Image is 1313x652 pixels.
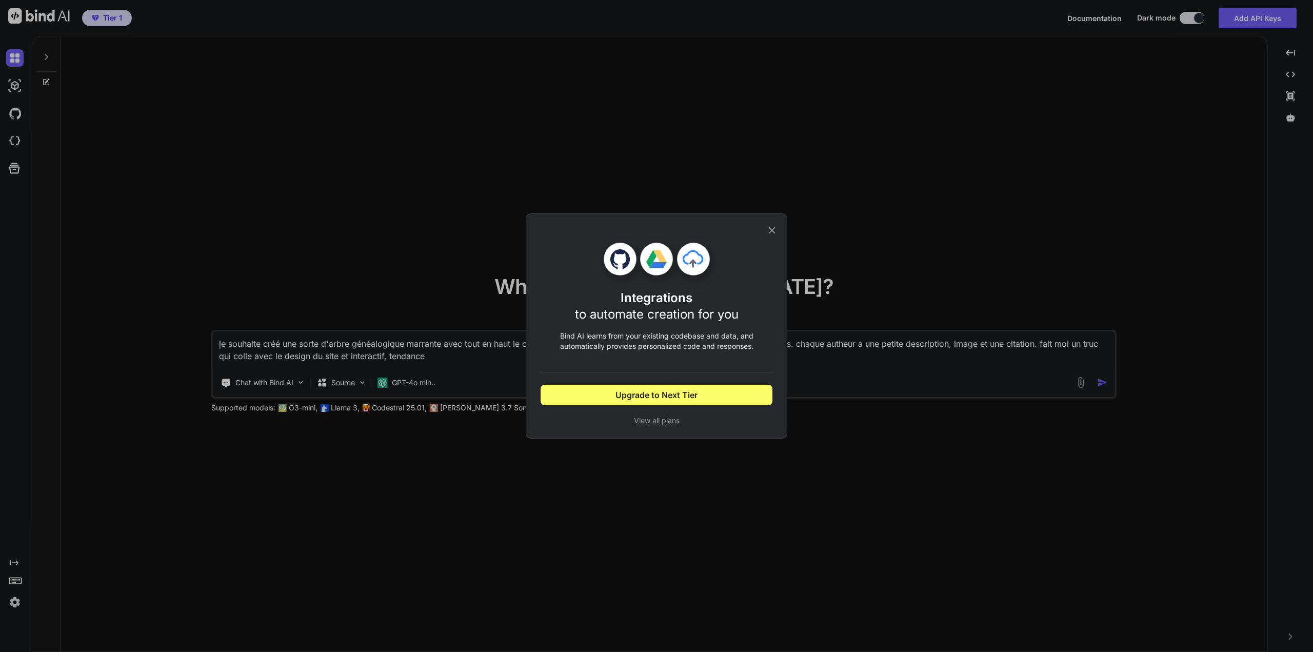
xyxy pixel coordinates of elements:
h1: Integrations [575,290,739,323]
span: View all plans [541,416,772,426]
p: Bind AI learns from your existing codebase and data, and automatically provides personalized code... [541,331,772,351]
span: to automate creation for you [575,307,739,322]
span: Upgrade to Next Tier [615,389,698,401]
button: Upgrade to Next Tier [541,385,772,405]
